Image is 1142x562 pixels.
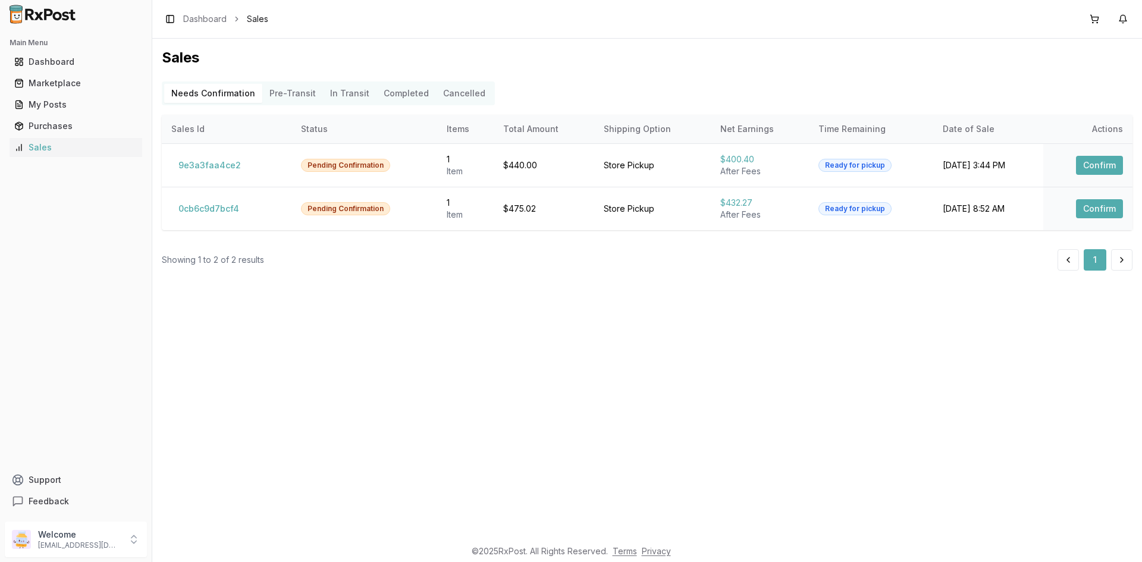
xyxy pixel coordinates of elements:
[5,138,147,157] button: Sales
[5,52,147,71] button: Dashboard
[5,95,147,114] button: My Posts
[323,84,377,103] button: In Transit
[933,115,1043,143] th: Date of Sale
[604,203,701,215] div: Store Pickup
[1084,249,1106,271] button: 1
[594,115,711,143] th: Shipping Option
[14,142,137,153] div: Sales
[162,48,1132,67] h1: Sales
[642,546,671,556] a: Privacy
[377,84,436,103] button: Completed
[12,530,31,549] img: User avatar
[436,84,492,103] button: Cancelled
[14,99,137,111] div: My Posts
[809,115,933,143] th: Time Remaining
[171,199,246,218] button: 0cb6c9d7bcf4
[1043,115,1132,143] th: Actions
[1076,199,1123,218] button: Confirm
[720,165,799,177] div: After Fees
[613,546,637,556] a: Terms
[720,197,799,209] div: $432.27
[164,84,262,103] button: Needs Confirmation
[10,115,142,137] a: Purchases
[301,159,390,172] div: Pending Confirmation
[818,159,892,172] div: Ready for pickup
[10,137,142,158] a: Sales
[5,469,147,491] button: Support
[503,159,585,171] div: $440.00
[5,74,147,93] button: Marketplace
[943,203,1034,215] div: [DATE] 8:52 AM
[38,529,121,541] p: Welcome
[301,202,390,215] div: Pending Confirmation
[183,13,227,25] a: Dashboard
[720,153,799,165] div: $400.40
[10,94,142,115] a: My Posts
[14,56,137,68] div: Dashboard
[291,115,438,143] th: Status
[29,495,69,507] span: Feedback
[247,13,268,25] span: Sales
[447,197,484,209] div: 1
[447,165,484,177] div: Item
[162,254,264,266] div: Showing 1 to 2 of 2 results
[943,159,1034,171] div: [DATE] 3:44 PM
[711,115,809,143] th: Net Earnings
[447,153,484,165] div: 1
[10,73,142,94] a: Marketplace
[162,115,291,143] th: Sales Id
[604,159,701,171] div: Store Pickup
[183,13,268,25] nav: breadcrumb
[171,156,248,175] button: 9e3a3faa4ce2
[494,115,594,143] th: Total Amount
[818,202,892,215] div: Ready for pickup
[437,115,494,143] th: Items
[5,117,147,136] button: Purchases
[5,491,147,512] button: Feedback
[720,209,799,221] div: After Fees
[447,209,484,221] div: Item
[10,51,142,73] a: Dashboard
[14,77,137,89] div: Marketplace
[503,203,585,215] div: $475.02
[262,84,323,103] button: Pre-Transit
[10,38,142,48] h2: Main Menu
[1076,156,1123,175] button: Confirm
[38,541,121,550] p: [EMAIL_ADDRESS][DOMAIN_NAME]
[5,5,81,24] img: RxPost Logo
[14,120,137,132] div: Purchases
